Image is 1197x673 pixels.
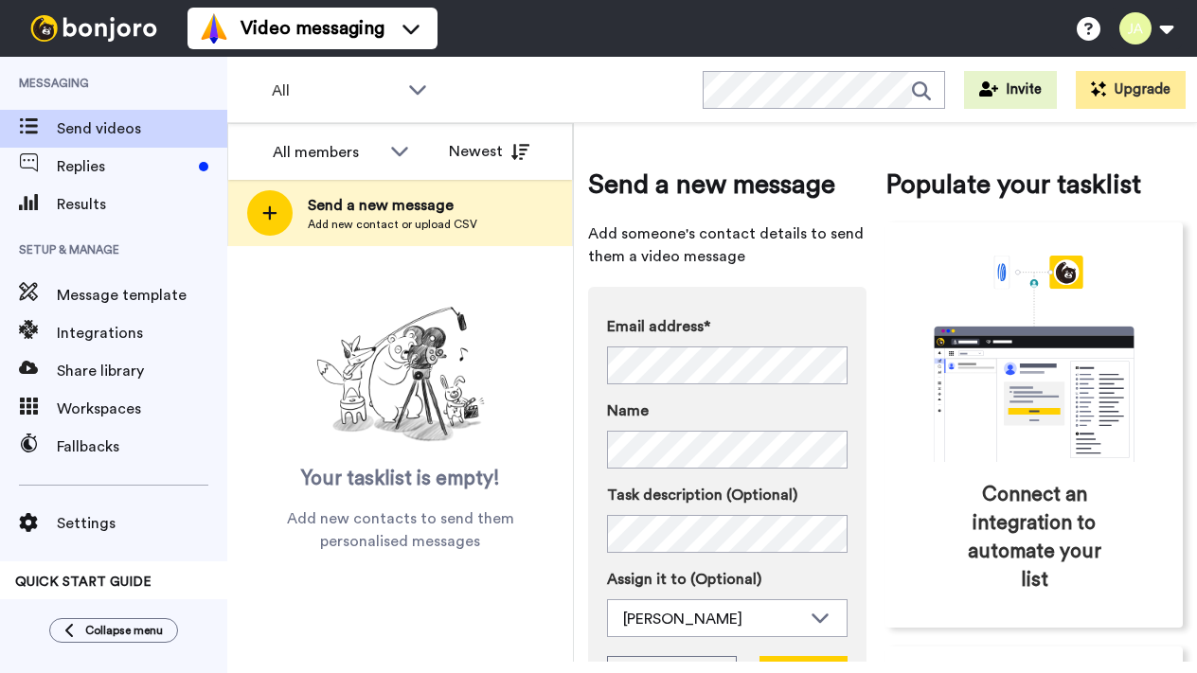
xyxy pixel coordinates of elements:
[57,435,227,458] span: Fallbacks
[241,15,384,42] span: Video messaging
[57,360,227,382] span: Share library
[966,481,1102,594] span: Connect an integration to automate your list
[49,618,178,643] button: Collapse menu
[256,507,545,553] span: Add new contacts to send them personalised messages
[273,141,381,164] div: All members
[308,217,477,232] span: Add new contact or upload CSV
[57,398,227,420] span: Workspaces
[607,568,848,591] label: Assign it to (Optional)
[15,576,152,589] span: QUICK START GUIDE
[301,465,500,493] span: Your tasklist is empty!
[1076,71,1186,109] button: Upgrade
[607,315,848,338] label: Email address*
[57,284,227,307] span: Message template
[892,256,1176,462] div: animation
[885,166,1183,204] span: Populate your tasklist
[57,193,227,216] span: Results
[308,194,477,217] span: Send a new message
[272,80,399,102] span: All
[623,608,801,630] div: [PERSON_NAME]
[607,484,848,506] label: Task description (Optional)
[57,512,227,535] span: Settings
[85,623,163,638] span: Collapse menu
[199,13,229,44] img: vm-color.svg
[23,15,165,42] img: bj-logo-header-white.svg
[588,222,866,268] span: Add someone's contact details to send them a video message
[57,117,227,140] span: Send videos
[964,71,1057,109] button: Invite
[306,299,495,451] img: ready-set-action.png
[607,399,649,422] span: Name
[57,155,191,178] span: Replies
[588,166,866,204] span: Send a new message
[57,322,227,345] span: Integrations
[435,133,544,170] button: Newest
